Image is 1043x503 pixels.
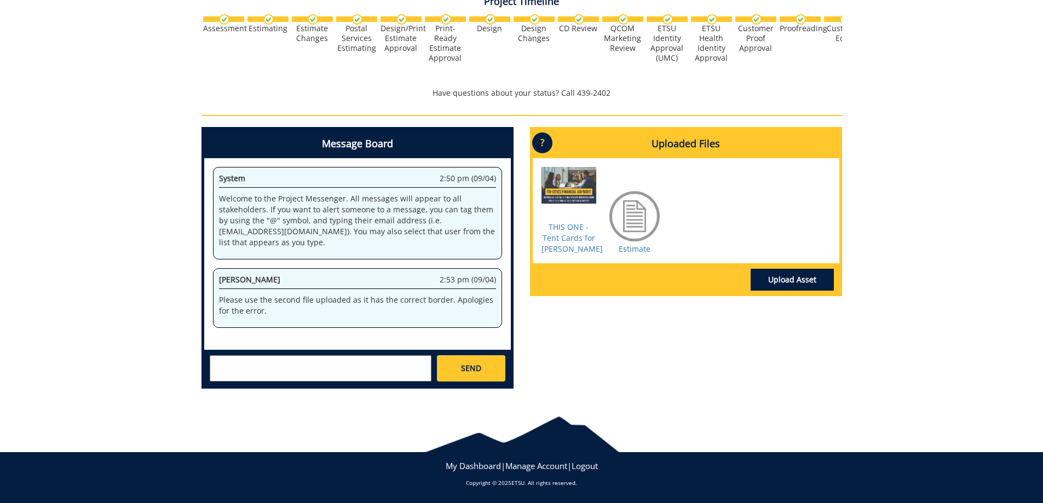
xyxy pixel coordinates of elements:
p: ? [532,132,552,153]
p: Have questions about your status? Call 439-2402 [201,88,842,99]
p: Please use the second file uploaded as it has the correct border. Apologies for the error. [219,294,496,316]
span: 2:50 pm (09/04) [440,173,496,184]
img: checkmark [662,14,673,25]
span: 2:53 pm (09/04) [440,274,496,285]
img: checkmark [840,14,850,25]
span: SEND [461,363,481,374]
a: My Dashboard [446,460,501,471]
div: Postal Services Estimating [336,24,377,53]
a: Estimate [619,244,650,254]
img: checkmark [441,14,451,25]
img: checkmark [707,14,717,25]
div: ETSU Identity Approval (UMC) [647,24,688,63]
h4: Message Board [204,130,511,158]
a: Upload Asset [751,269,834,291]
span: System [219,173,245,183]
p: Welcome to the Project Messenger. All messages will appear to all stakeholders. If you want to al... [219,193,496,248]
img: checkmark [796,14,806,25]
a: Manage Account [505,460,567,471]
img: checkmark [352,14,362,25]
img: checkmark [219,14,229,25]
img: checkmark [485,14,495,25]
div: Design [469,24,510,33]
a: Logout [572,460,598,471]
img: checkmark [263,14,274,25]
h4: Uploaded Files [533,130,839,158]
div: Design/Print Estimate Approval [381,24,422,53]
textarea: messageToSend [210,355,431,381]
a: THIS ONE - Tent Cards for [PERSON_NAME] [541,222,603,254]
div: Estimating [247,24,289,33]
div: CD Review [558,24,599,33]
div: Proofreading [780,24,821,33]
span: [PERSON_NAME] [219,274,280,285]
div: Estimate Changes [292,24,333,43]
img: checkmark [529,14,540,25]
img: checkmark [618,14,629,25]
a: SEND [437,355,505,381]
img: checkmark [396,14,407,25]
div: Customer Proof Approval [735,24,776,53]
img: checkmark [308,14,318,25]
img: checkmark [574,14,584,25]
a: ETSU [511,479,525,487]
div: QCOM Marketing Review [602,24,643,53]
div: Design Changes [514,24,555,43]
div: Assessment [203,24,244,33]
div: ETSU Health Identity Approval [691,24,732,63]
img: checkmark [751,14,762,25]
div: Print-Ready Estimate Approval [425,24,466,63]
div: Customer Edits [824,24,865,43]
